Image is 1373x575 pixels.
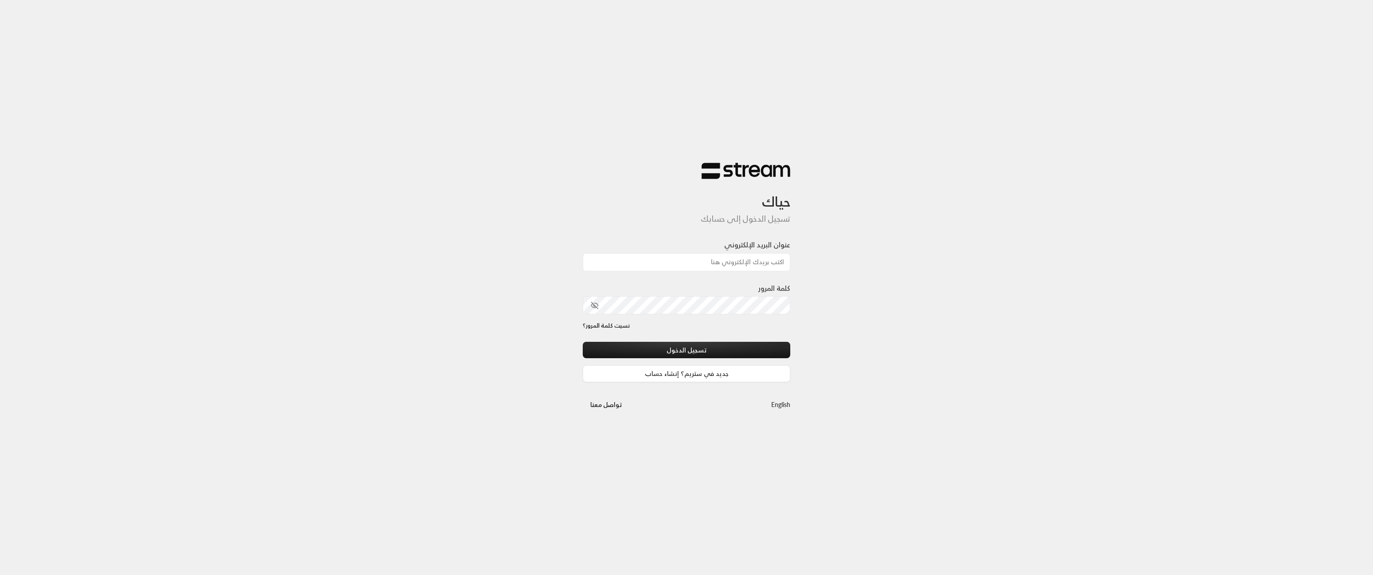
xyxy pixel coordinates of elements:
a: نسيت كلمة المرور؟ [583,321,630,330]
img: Stream Logo [702,162,790,180]
button: تواصل معنا [583,396,629,413]
h3: حياك [583,180,790,210]
button: تسجيل الدخول [583,342,790,358]
input: اكتب بريدك الإلكتروني هنا [583,253,790,271]
a: جديد في ستريم؟ إنشاء حساب [583,365,790,382]
a: English [771,396,790,413]
label: كلمة المرور [758,283,790,293]
a: تواصل معنا [583,399,629,410]
label: عنوان البريد الإلكتروني [724,239,790,250]
button: toggle password visibility [587,298,602,313]
h5: تسجيل الدخول إلى حسابك [583,214,790,224]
